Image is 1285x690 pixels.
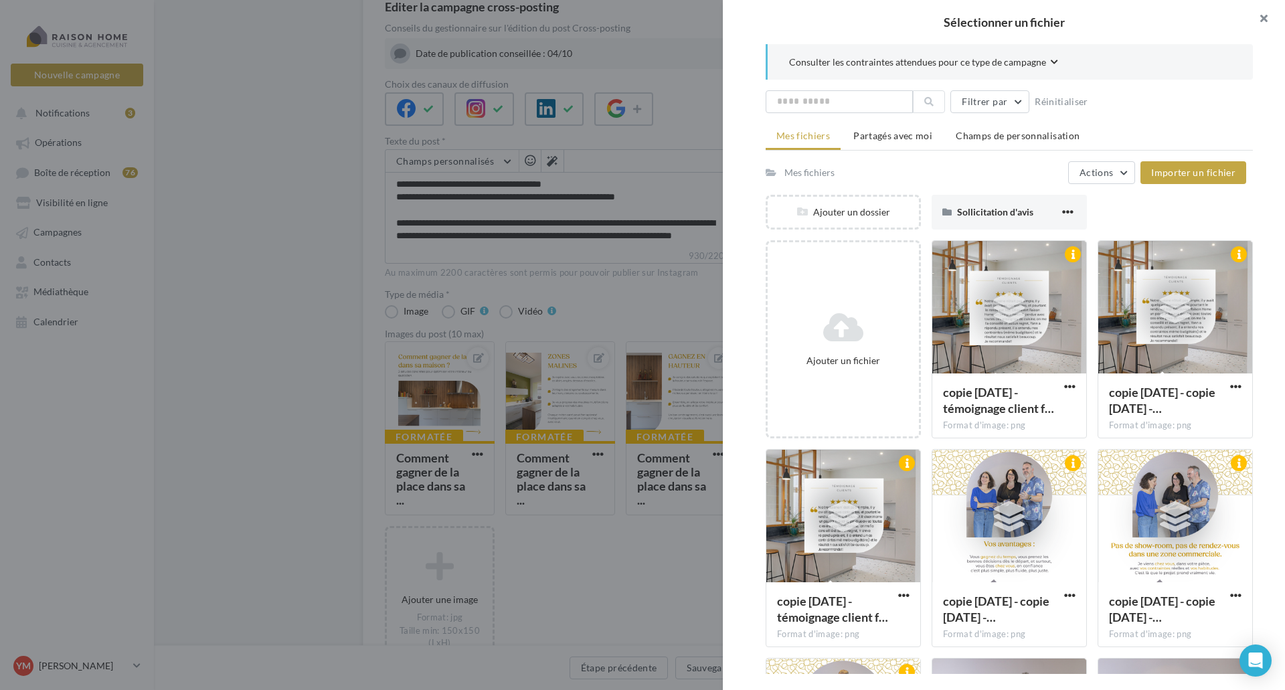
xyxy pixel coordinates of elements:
[777,628,910,640] div: Format d'image: png
[773,354,914,367] div: Ajouter un fichier
[943,628,1076,640] div: Format d'image: png
[1068,161,1135,184] button: Actions
[943,385,1054,416] span: copie 15-09-2025 - témoignage client franchisé
[789,56,1046,69] span: Consulter les contraintes attendues pour ce type de campagne
[943,594,1049,624] span: copie 12-08-2025 - copie 21-07-2025 - post-expert-local-3
[784,166,835,179] div: Mes fichiers
[1140,161,1246,184] button: Importer un fichier
[1151,167,1235,178] span: Importer un fichier
[853,130,932,141] span: Partagés avec moi
[1109,594,1215,624] span: copie 12-08-2025 - copie 21-07-2025 - post-expert-local-2
[956,130,1080,141] span: Champs de personnalisation
[777,594,888,624] span: copie 15-09-2025 - témoignage client franchisé
[957,206,1033,218] span: Sollicitation d'avis
[1109,628,1241,640] div: Format d'image: png
[789,55,1058,72] button: Consulter les contraintes attendues pour ce type de campagne
[1080,167,1113,178] span: Actions
[1109,420,1241,432] div: Format d'image: png
[1239,644,1272,677] div: Open Intercom Messenger
[776,130,830,141] span: Mes fichiers
[943,420,1076,432] div: Format d'image: png
[744,16,1264,28] h2: Sélectionner un fichier
[950,90,1029,113] button: Filtrer par
[1029,94,1094,110] button: Réinitialiser
[768,205,919,219] div: Ajouter un dossier
[1109,385,1215,416] span: copie 15-09-2025 - copie 15-09-2025 - témoignage client franchisé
